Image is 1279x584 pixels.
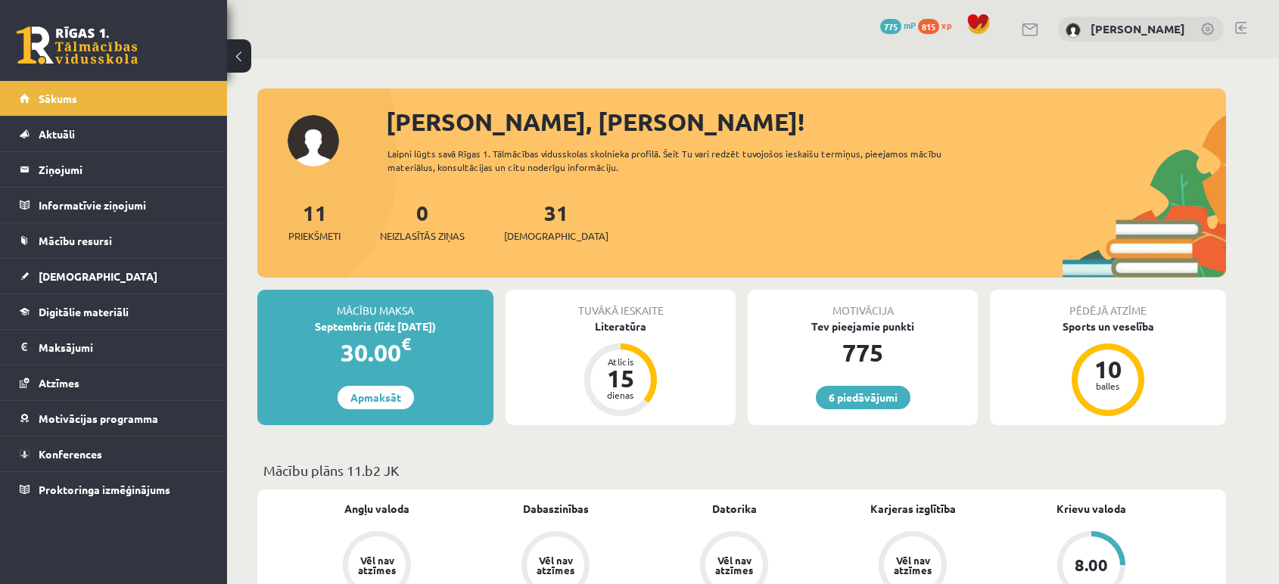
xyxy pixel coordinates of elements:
a: 815 xp [918,19,959,31]
span: Proktoringa izmēģinājums [39,483,170,496]
span: Aktuāli [39,127,75,141]
span: 775 [880,19,901,34]
a: Karjeras izglītība [870,501,956,517]
span: Sākums [39,92,77,105]
span: Neizlasītās ziņas [380,228,465,244]
p: Mācību plāns 11.b2 JK [263,460,1220,480]
div: Literatūra [506,318,736,334]
a: Ziņojumi [20,152,208,187]
div: Vēl nav atzīmes [534,555,577,575]
div: Laipni lūgts savā Rīgas 1. Tālmācības vidusskolas skolnieka profilā. Šeit Tu vari redzēt tuvojošo... [387,147,969,174]
div: 10 [1085,357,1131,381]
div: Motivācija [748,290,978,318]
span: € [401,333,411,355]
div: Tev pieejamie punkti [748,318,978,334]
span: xp [941,19,951,31]
span: Motivācijas programma [39,412,158,425]
legend: Ziņojumi [39,152,208,187]
a: Apmaksāt [338,386,414,409]
div: balles [1085,381,1131,390]
a: Konferences [20,436,208,471]
a: Rīgas 1. Tālmācības vidusskola [17,26,138,64]
div: 8.00 [1075,557,1108,573]
div: Vēl nav atzīmes [356,555,398,575]
a: 775 mP [880,19,916,31]
a: 6 piedāvājumi [816,386,910,409]
a: Krievu valoda [1056,501,1126,517]
span: 815 [918,19,939,34]
div: Vēl nav atzīmes [892,555,934,575]
div: Septembris (līdz [DATE]) [257,318,493,334]
div: Pēdējā atzīme [990,290,1226,318]
div: 775 [748,334,978,371]
span: [DEMOGRAPHIC_DATA] [39,269,157,283]
a: Angļu valoda [344,501,409,517]
a: [PERSON_NAME] [1091,21,1185,36]
div: dienas [598,390,643,399]
a: Maksājumi [20,330,208,365]
div: Sports un veselība [990,318,1226,334]
span: Atzīmes [39,376,79,390]
a: Literatūra Atlicis 15 dienas [506,318,736,418]
div: Vēl nav atzīmes [713,555,755,575]
span: mP [904,19,916,31]
a: Digitālie materiāli [20,294,208,329]
a: [DEMOGRAPHIC_DATA] [20,259,208,294]
a: Mācību resursi [20,223,208,258]
span: Digitālie materiāli [39,305,129,318]
div: 15 [598,366,643,390]
legend: Maksājumi [39,330,208,365]
a: 0Neizlasītās ziņas [380,199,465,244]
span: Konferences [39,447,102,461]
span: Mācību resursi [39,234,112,247]
div: [PERSON_NAME], [PERSON_NAME]! [386,104,1226,140]
span: Priekšmeti [288,228,341,244]
div: Tuvākā ieskaite [506,290,736,318]
a: Sākums [20,81,208,116]
a: 11Priekšmeti [288,199,341,244]
div: Mācību maksa [257,290,493,318]
a: Informatīvie ziņojumi [20,188,208,222]
legend: Informatīvie ziņojumi [39,188,208,222]
a: Aktuāli [20,116,208,151]
div: 30.00 [257,334,493,371]
a: Dabaszinības [523,501,589,517]
a: 31[DEMOGRAPHIC_DATA] [504,199,608,244]
img: Arnolds Mikuličs [1066,23,1081,38]
a: Motivācijas programma [20,401,208,436]
a: Proktoringa izmēģinājums [20,472,208,507]
a: Datorika [712,501,757,517]
div: Atlicis [598,357,643,366]
a: Sports un veselība 10 balles [990,318,1226,418]
span: [DEMOGRAPHIC_DATA] [504,228,608,244]
a: Atzīmes [20,365,208,400]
